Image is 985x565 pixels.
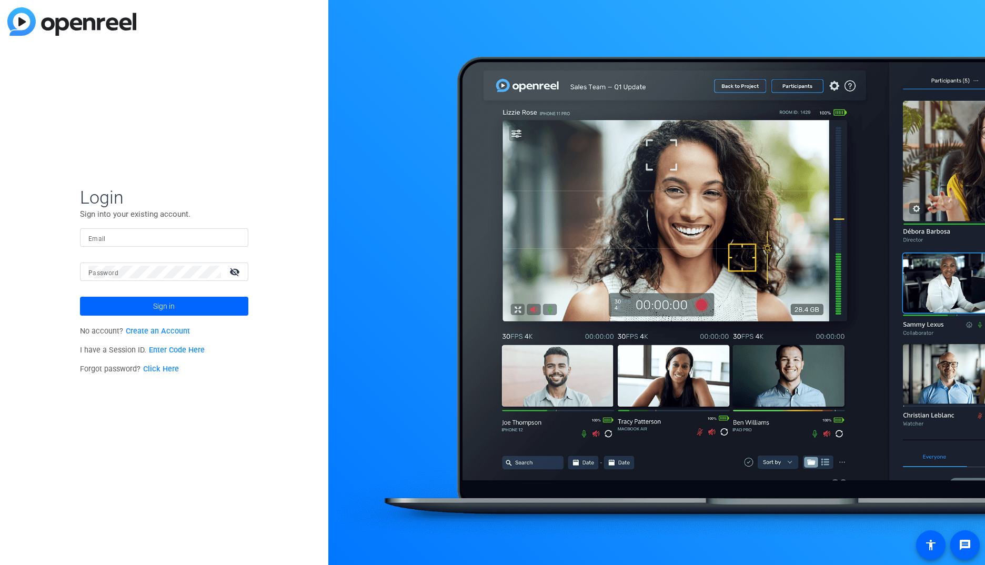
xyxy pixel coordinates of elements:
[959,539,971,551] mat-icon: message
[7,7,136,36] img: blue-gradient.svg
[143,365,179,374] a: Click Here
[153,293,175,319] span: Sign in
[924,539,937,551] mat-icon: accessibility
[88,235,106,243] mat-label: Email
[88,231,240,244] input: Enter Email Address
[149,346,205,355] a: Enter Code Here
[223,264,248,279] mat-icon: visibility_off
[80,297,248,316] button: Sign in
[80,346,205,355] span: I have a Session ID.
[80,327,190,336] span: No account?
[80,186,248,208] span: Login
[80,365,179,374] span: Forgot password?
[80,208,248,220] p: Sign into your existing account.
[126,327,190,336] a: Create an Account
[88,269,118,277] mat-label: Password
